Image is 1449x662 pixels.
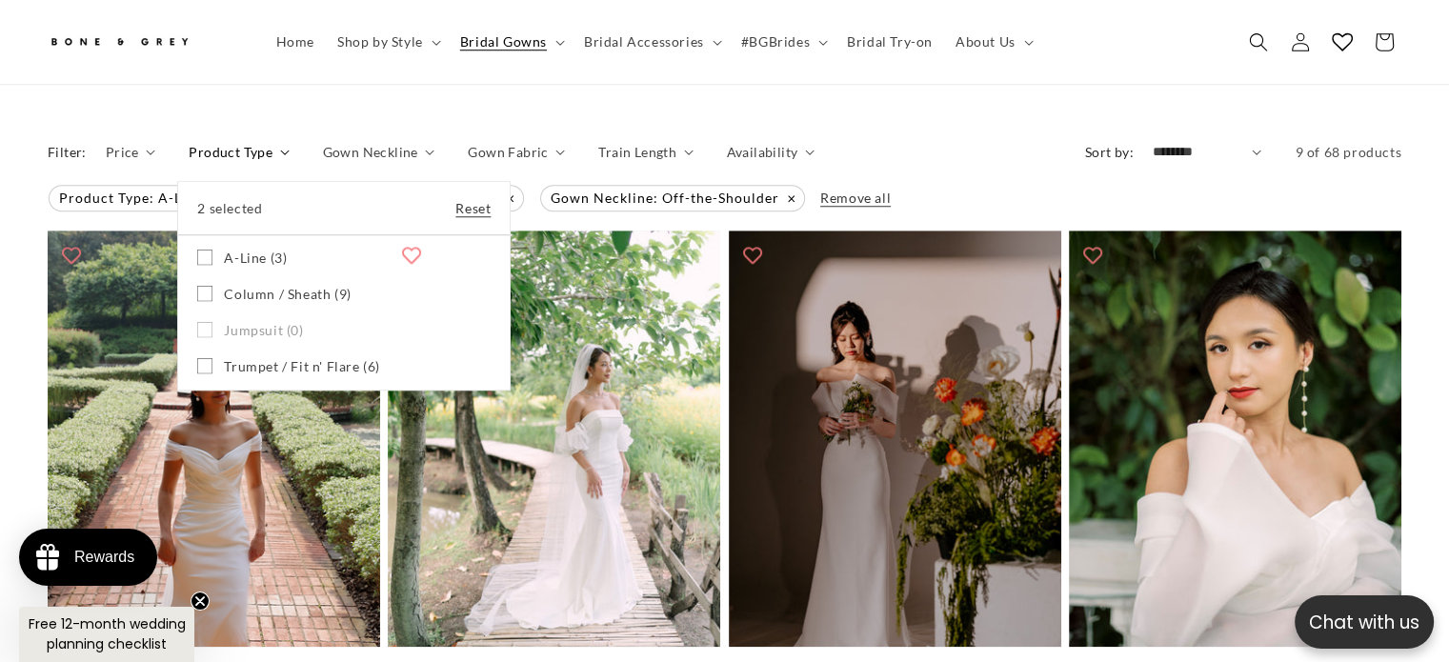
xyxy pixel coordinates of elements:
[191,592,210,611] button: Close teaser
[956,33,1016,50] span: About Us
[1238,21,1279,63] summary: Search
[326,22,449,62] summary: Shop by Style
[584,33,704,50] span: Bridal Accessories
[224,286,351,303] span: Column / Sheath (9)
[29,614,186,653] span: Free 12-month wedding planning checklist
[265,22,326,62] a: Home
[189,142,289,162] summary: Product Type (2 selected)
[337,33,423,50] span: Shop by Style
[197,196,262,220] span: 2 selected
[19,607,194,662] div: Free 12-month wedding planning checklistClose teaser
[1295,595,1434,649] button: Open chatbox
[449,22,573,62] summary: Bridal Gowns
[573,22,730,62] summary: Bridal Accessories
[741,33,810,50] span: #BGBrides
[734,235,772,273] button: Add to wishlist
[74,549,134,566] div: Rewards
[224,322,303,339] span: Jumpsuit (0)
[944,22,1041,62] summary: About Us
[1074,235,1112,273] button: Add to wishlist
[392,235,431,273] button: Add to wishlist
[730,22,835,62] summary: #BGBrides
[1295,609,1434,636] p: Chat with us
[52,235,91,273] button: Add to wishlist
[41,19,246,65] a: Bone and Grey Bridal
[276,33,314,50] span: Home
[847,33,933,50] span: Bridal Try-on
[224,358,380,375] span: Trumpet / Fit n' Flare (6)
[48,27,191,58] img: Bone and Grey Bridal
[460,33,547,50] span: Bridal Gowns
[835,22,944,62] a: Bridal Try-on
[224,250,287,267] span: A-Line (3)
[455,196,491,220] a: Reset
